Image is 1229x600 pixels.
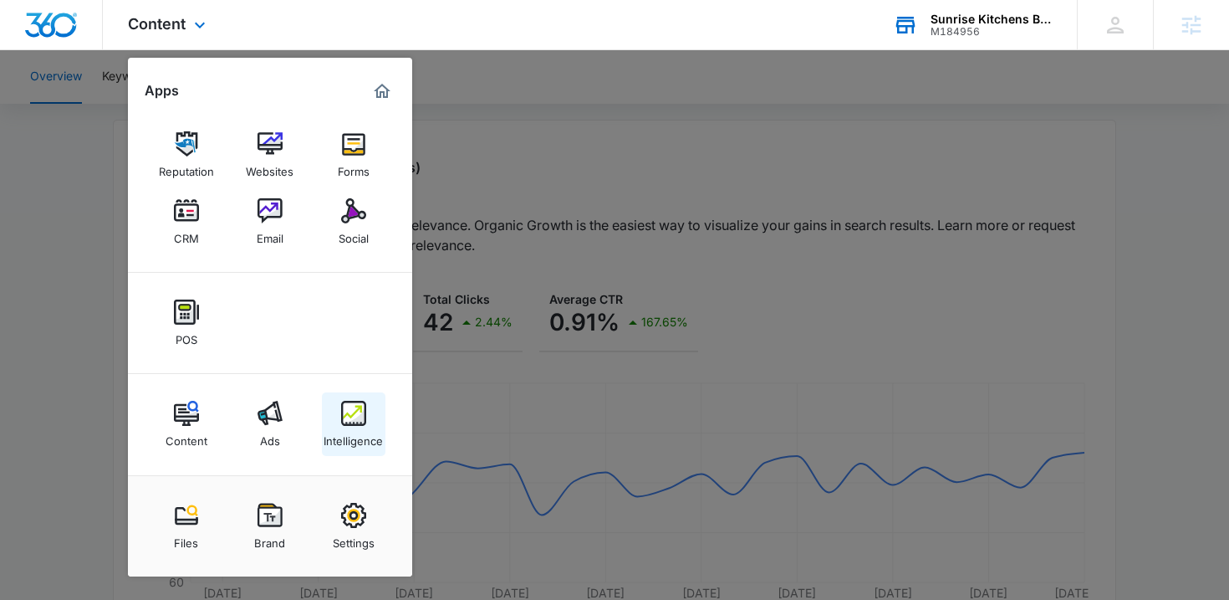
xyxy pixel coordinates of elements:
[322,495,385,558] a: Settings
[931,26,1053,38] div: account id
[238,495,302,558] a: Brand
[155,495,218,558] a: Files
[238,392,302,456] a: Ads
[155,291,218,355] a: POS
[260,426,280,448] div: Ads
[145,83,179,99] h2: Apps
[338,156,370,178] div: Forms
[333,528,375,550] div: Settings
[155,392,218,456] a: Content
[174,528,198,550] div: Files
[155,190,218,254] a: CRM
[931,13,1053,26] div: account name
[369,78,395,105] a: Marketing 360® Dashboard
[128,15,186,33] span: Content
[174,223,199,245] div: CRM
[246,156,293,178] div: Websites
[324,426,383,448] div: Intelligence
[257,223,283,245] div: Email
[176,325,197,346] div: POS
[166,426,207,448] div: Content
[155,123,218,187] a: Reputation
[322,190,385,254] a: Social
[159,156,214,178] div: Reputation
[238,190,302,254] a: Email
[254,528,285,550] div: Brand
[339,223,369,245] div: Social
[238,123,302,187] a: Websites
[322,392,385,456] a: Intelligence
[322,123,385,187] a: Forms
